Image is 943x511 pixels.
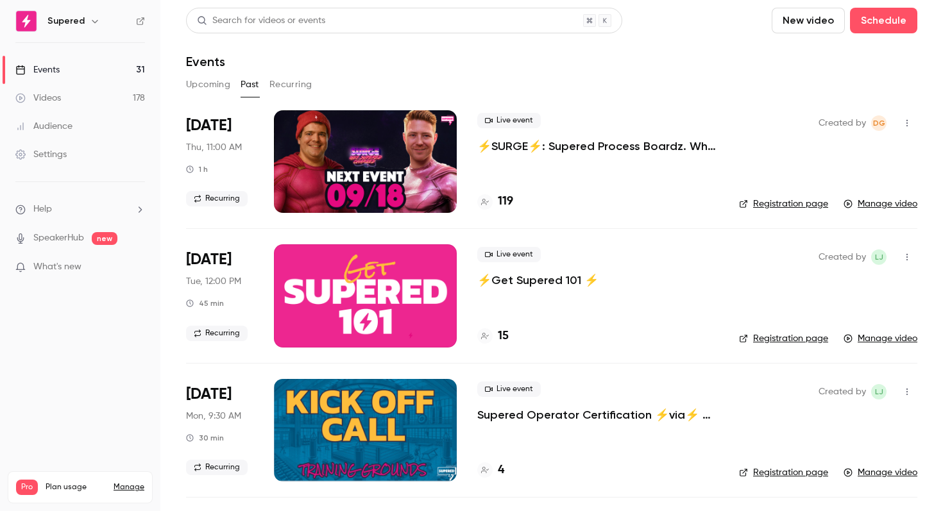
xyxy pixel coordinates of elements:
span: Mon, 9:30 AM [186,410,241,423]
span: Created by [819,115,866,131]
span: LJ [875,249,883,265]
span: [DATE] [186,249,232,270]
a: Manage video [844,197,917,210]
a: Manage video [844,332,917,345]
a: ⚡️SURGE⚡️: Supered Process Boardz. Why sales enablement used to feel hard [477,138,718,154]
div: Sep 18 Thu, 11:00 AM (America/New York) [186,110,253,213]
a: 15 [477,328,509,345]
a: Manage video [844,466,917,479]
span: Plan usage [46,482,106,492]
span: Live event [477,113,541,128]
a: Registration page [739,332,828,345]
img: Supered [16,11,37,31]
span: new [92,232,117,245]
span: What's new [33,260,81,274]
div: Settings [15,148,67,161]
span: Help [33,203,52,216]
span: D'Ana Guiloff [871,115,887,131]
span: DG [873,115,885,131]
span: Recurring [186,191,248,206]
h4: 15 [498,328,509,345]
div: 1 h [186,164,208,174]
span: Thu, 11:00 AM [186,141,242,154]
button: Schedule [850,8,917,33]
button: Past [241,74,259,95]
a: Registration page [739,466,828,479]
span: Pro [16,480,38,495]
a: Supered Operator Certification ⚡️via⚡️ Training Grounds: Kickoff Call [477,407,718,423]
button: Recurring [269,74,312,95]
span: Lindsay John [871,384,887,399]
div: 45 min [186,298,224,308]
li: help-dropdown-opener [15,203,145,216]
span: Created by [819,249,866,265]
a: 119 [477,193,513,210]
iframe: Noticeable Trigger [130,262,145,273]
span: [DATE] [186,115,232,136]
span: Tue, 12:00 PM [186,275,241,288]
a: Registration page [739,197,828,210]
span: Recurring [186,460,248,475]
span: Recurring [186,326,248,341]
a: SpeakerHub [33,231,84,245]
a: Manage [114,482,144,492]
span: LJ [875,384,883,399]
div: Search for videos or events [197,14,325,28]
span: Live event [477,381,541,397]
a: 4 [477,462,504,479]
h1: Events [186,54,225,69]
span: Lindsay John [871,249,887,265]
a: ⚡️Get Supered 101 ⚡️ [477,272,599,288]
div: Videos [15,92,61,105]
span: Created by [819,384,866,399]
div: Sep 15 Mon, 9:30 AM (America/New York) [186,379,253,482]
h4: 119 [498,193,513,210]
h6: Supered [47,15,85,28]
div: Audience [15,120,72,133]
h4: 4 [498,462,504,479]
button: Upcoming [186,74,230,95]
span: Live event [477,247,541,262]
div: Sep 16 Tue, 12:00 PM (America/New York) [186,244,253,347]
span: [DATE] [186,384,232,405]
button: New video [772,8,845,33]
div: 30 min [186,433,224,443]
div: Events [15,63,60,76]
